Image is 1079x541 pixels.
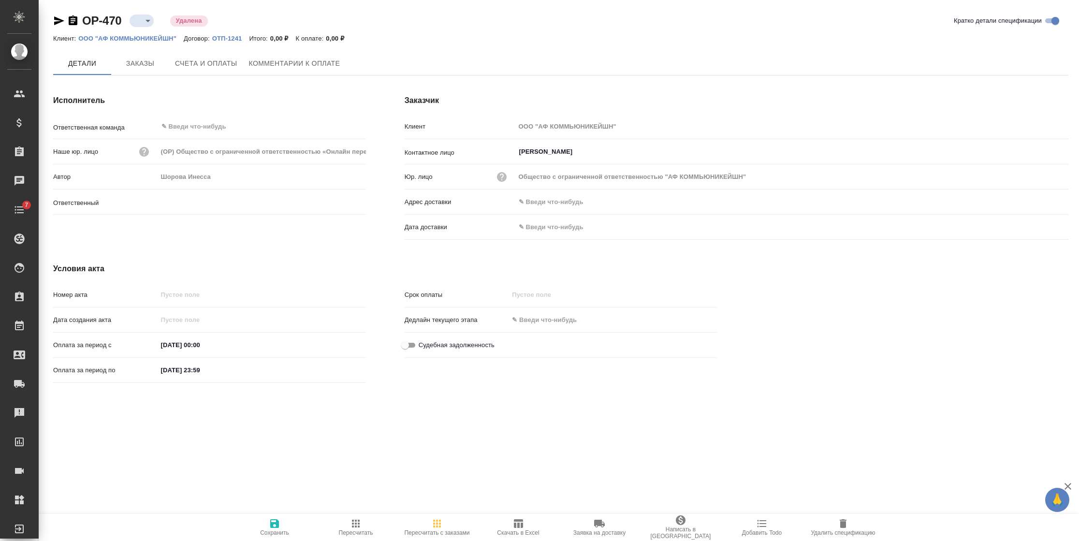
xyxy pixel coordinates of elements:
[405,122,515,132] p: Клиент
[78,35,184,42] p: ООО "АФ КОММЬЮНИКЕЙШН"
[78,34,184,42] a: ООО "АФ КОММЬЮНИКЕЙШН"
[249,58,340,70] span: Комментарии к оплате
[1045,488,1069,512] button: 🙏
[82,14,122,27] a: OP-470
[515,195,1068,209] input: ✎ Введи что-нибудь
[53,95,366,106] h4: Исполнитель
[296,35,326,42] p: К оплате:
[361,201,363,203] button: Open
[515,119,1068,133] input: Пустое поле
[53,35,78,42] p: Клиент:
[1049,490,1065,510] span: 🙏
[53,15,65,27] button: Скопировать ссылку для ЯМессенджера
[176,16,202,26] p: Удалена
[53,340,158,350] p: Оплата за период с
[405,290,509,300] p: Срок оплаты
[158,170,366,184] input: Пустое поле
[1063,151,1065,153] button: Open
[212,34,249,42] a: ОТП-1241
[419,340,495,350] span: Судебная задолженность
[249,35,270,42] p: Итого:
[53,172,158,182] p: Автор
[67,15,79,27] button: Скопировать ссылку
[117,58,163,70] span: Заказы
[59,58,105,70] span: Детали
[53,198,158,208] p: Ответственный
[53,366,158,375] p: Оплата за период по
[53,147,98,157] p: Наше юр. лицо
[405,148,515,158] p: Контактное лицо
[2,198,36,222] a: 7
[405,95,1068,106] h4: Заказчик
[158,363,242,377] input: ✎ Введи что-нибудь
[53,263,717,275] h4: Условия акта
[405,197,515,207] p: Адрес доставки
[405,172,433,182] p: Юр. лицо
[158,288,366,302] input: Пустое поле
[405,222,515,232] p: Дата доставки
[53,123,158,132] p: Ответственная команда
[326,35,351,42] p: 0,00 ₽
[53,315,158,325] p: Дата создания акта
[53,290,158,300] p: Номер акта
[158,145,366,159] input: Пустое поле
[515,170,1068,184] input: Пустое поле
[158,313,242,327] input: Пустое поле
[515,220,600,234] input: ✎ Введи что-нибудь
[130,15,154,27] div: ​
[175,58,237,70] span: Счета и оплаты
[361,126,363,128] button: Open
[270,35,296,42] p: 0,00 ₽
[509,313,593,327] input: ✎ Введи что-нибудь
[954,16,1042,26] span: Кратко детали спецификации
[509,288,593,302] input: Пустое поле
[184,35,212,42] p: Договор:
[19,200,34,210] span: 7
[212,35,249,42] p: ОТП-1241
[158,338,242,352] input: ✎ Введи что-нибудь
[405,315,509,325] p: Дедлайн текущего этапа
[160,121,331,132] input: ✎ Введи что-нибудь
